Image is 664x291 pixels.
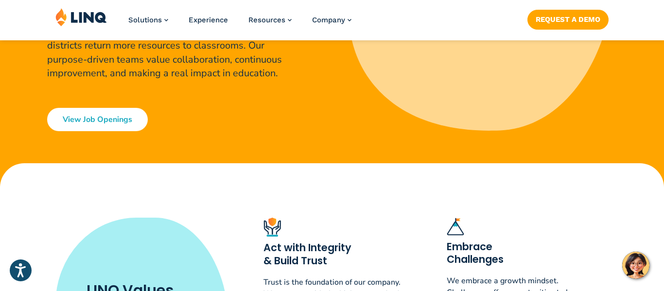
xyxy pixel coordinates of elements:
nav: Button Navigation [527,8,609,29]
span: Solutions [128,16,162,24]
p: LINQ modernizes K-12 school operations with best-in-class, cloud-based software solutions built t... [47,11,305,81]
a: Request a Demo [527,10,609,29]
button: Hello, have a question? Let’s chat. [622,252,649,279]
a: Resources [248,16,292,24]
nav: Primary Navigation [128,8,351,40]
a: View Job Openings [47,108,148,131]
a: Company [312,16,351,24]
a: Experience [189,16,228,24]
h3: Embrace Challenges [447,240,593,267]
img: LINQ | K‑12 Software [55,8,107,26]
span: Resources [248,16,285,24]
h3: Act with Integrity & Build Trust [263,241,409,268]
a: Solutions [128,16,168,24]
span: Company [312,16,345,24]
